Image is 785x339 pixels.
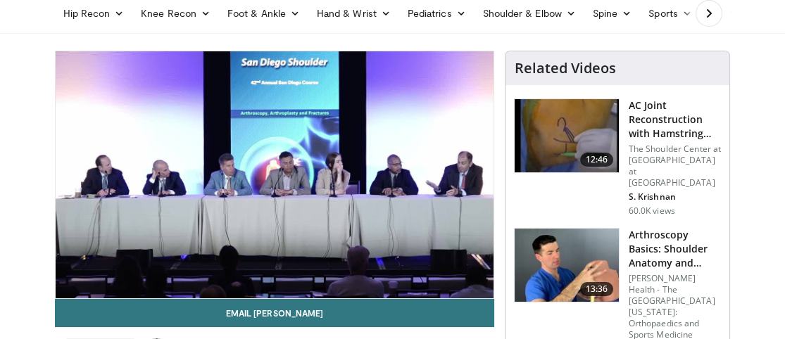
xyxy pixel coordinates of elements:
p: 60.0K views [628,205,674,217]
span: 12:46 [580,153,614,167]
h3: AC Joint Reconstruction with Hamstring Autograft [628,98,721,141]
h4: Related Videos [514,60,615,77]
img: 134172_0000_1.png.150x105_q85_crop-smart_upscale.jpg [515,99,619,172]
p: The Shoulder Center at [GEOGRAPHIC_DATA] at [GEOGRAPHIC_DATA] [628,143,721,188]
p: S. Krishnan [628,191,721,203]
span: 13:36 [580,282,614,296]
a: 12:46 AC Joint Reconstruction with Hamstring Autograft The Shoulder Center at [GEOGRAPHIC_DATA] a... [514,98,721,217]
img: 9534a039-0eaa-4167-96cf-d5be049a70d8.150x105_q85_crop-smart_upscale.jpg [515,229,619,302]
video-js: Video Player [56,51,494,298]
a: Email [PERSON_NAME] [55,299,495,327]
h3: Arthroscopy Basics: Shoulder Anatomy and Portals [628,228,721,270]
